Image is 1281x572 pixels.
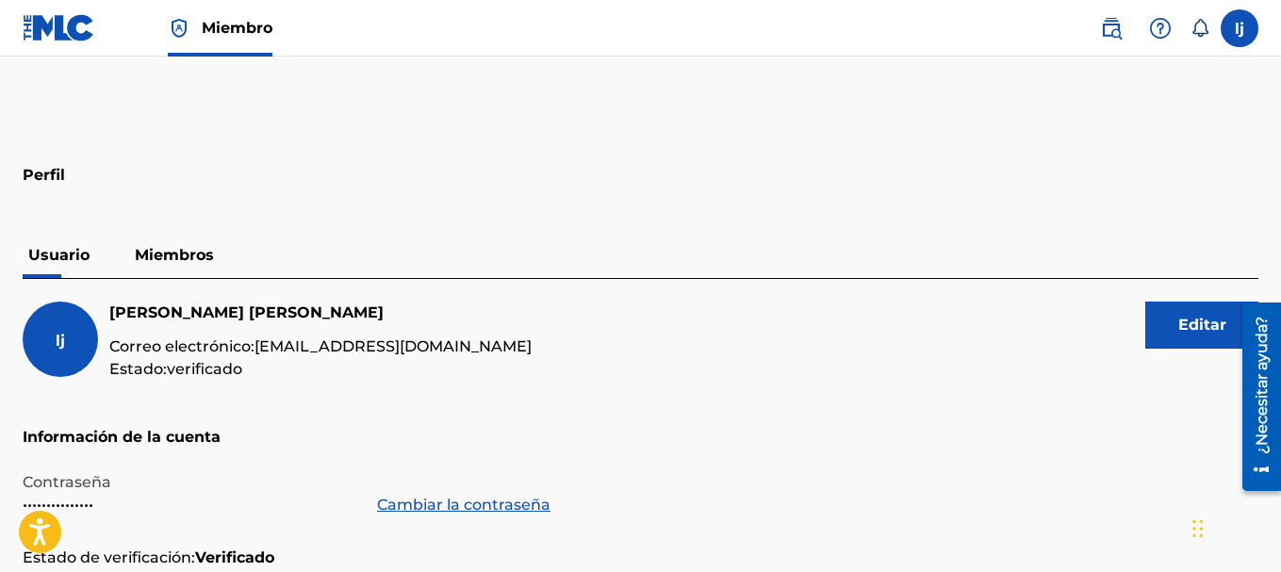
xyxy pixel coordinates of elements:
button: Editar [1145,302,1258,349]
div: Menú de usuario [1221,9,1258,47]
div: Ayuda [1141,9,1179,47]
font: Editar [1178,316,1226,334]
font: Verificado [195,548,274,566]
iframe: Widget de chat [1187,482,1281,572]
font: Perfil [23,166,65,184]
a: Cambiar la contraseña [377,494,550,516]
img: ayuda [1149,17,1172,40]
font: Miembros [135,246,214,264]
font: Miembro [202,19,272,37]
font: [PERSON_NAME] [249,303,384,321]
font: [PERSON_NAME] [109,303,244,321]
iframe: Centro de recursos [1228,295,1281,498]
font: lj [56,332,65,350]
div: Notificaciones [1191,19,1209,38]
font: verificado [167,360,242,378]
font: Información de la cuenta [23,428,221,446]
font: Cambiar la contraseña [377,496,550,514]
h5: Luis Enrique Jáquez Noriega [109,302,532,324]
font: Contraseña [23,473,111,491]
img: Logotipo del MLC [23,14,95,41]
font: Estado: [109,360,167,378]
a: Búsqueda pública [1092,9,1130,47]
img: buscar [1100,17,1123,40]
font: Estado de verificación: [23,548,195,566]
font: [EMAIL_ADDRESS][DOMAIN_NAME] [255,337,532,355]
img: Titular de los derechos superior [168,17,190,40]
font: Usuario [28,246,90,264]
font: ••••••••••••••• [23,496,93,514]
font: Correo electrónico: [109,337,255,355]
div: Arrastrar [1192,500,1204,557]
